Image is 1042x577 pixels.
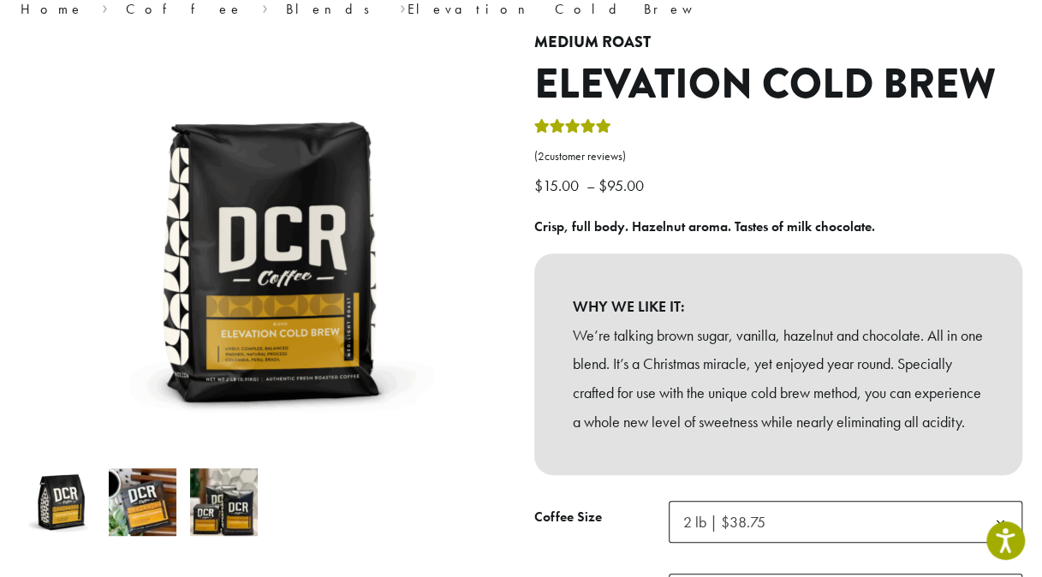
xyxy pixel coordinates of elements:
img: Elevation Cold Brew - Image 2 [109,468,176,536]
h4: Medium Roast [534,33,1022,52]
p: We’re talking brown sugar, vanilla, hazelnut and chocolate. All in one blend. It’s a Christmas mi... [573,321,984,437]
img: Elevation Cold Brew - Image 3 [190,468,258,536]
span: $ [534,175,543,195]
a: (2customer reviews) [534,148,1022,165]
span: 2 lb | $38.75 [669,501,1022,543]
div: Rated 5.00 out of 5 [534,116,611,142]
span: – [586,175,595,195]
bdi: 15.00 [534,175,583,195]
b: WHY WE LIKE IT: [573,292,984,321]
img: Elevation Cold Brew [27,468,95,536]
b: Crisp, full body. Hazelnut aroma. Tastes of milk chocolate. [534,217,875,235]
h1: Elevation Cold Brew [534,60,1022,110]
bdi: 95.00 [598,175,648,195]
span: 2 lb | $38.75 [676,505,783,538]
span: 2 lb | $38.75 [683,512,765,532]
label: Coffee Size [534,505,669,530]
span: 2 [538,149,545,164]
span: $ [598,175,607,195]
